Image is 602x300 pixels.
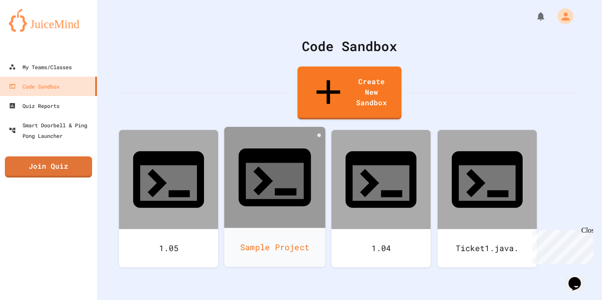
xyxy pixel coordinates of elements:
div: My Account [548,6,576,26]
div: 1.05 [119,229,218,267]
a: Join Quiz [5,156,92,178]
div: Chat with us now!Close [4,4,61,56]
div: Code Sandbox [9,81,59,92]
iframe: chat widget [565,265,593,291]
iframe: chat widget [529,226,593,264]
a: Ticket1.java. [438,130,537,267]
img: logo-orange.svg [9,9,88,32]
div: My Teams/Classes [9,62,72,72]
a: Sample Project [224,127,326,267]
div: Code Sandbox [119,36,580,56]
div: Quiz Reports [9,100,59,111]
div: My Notifications [519,9,548,24]
div: Smart Doorbell & Ping Pong Launcher [9,120,93,141]
a: 1.04 [331,130,431,267]
a: Create New Sandbox [297,67,401,119]
div: Sample Project [224,228,326,267]
a: 1.05 [119,130,218,267]
div: Ticket1.java. [438,229,537,267]
div: 1.04 [331,229,431,267]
